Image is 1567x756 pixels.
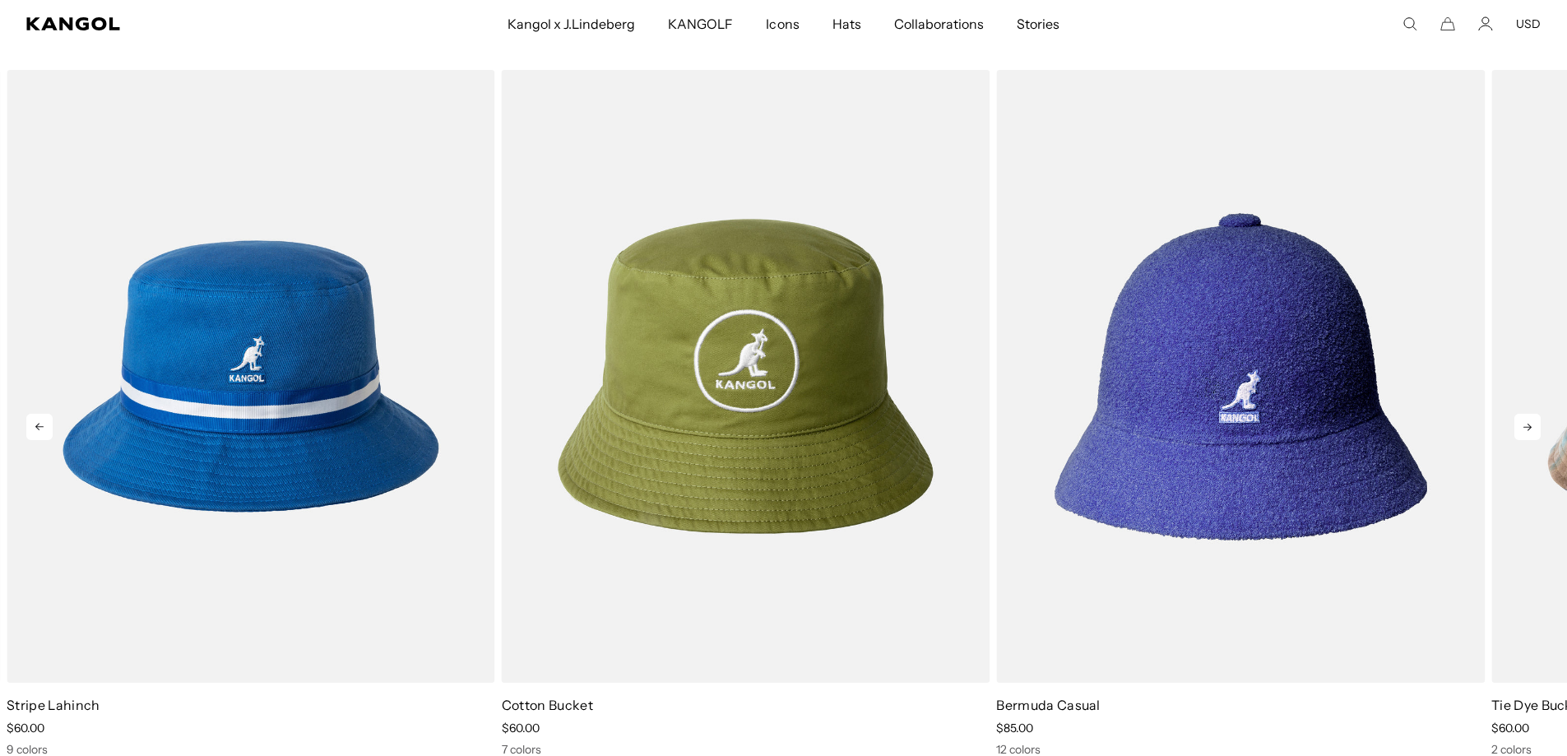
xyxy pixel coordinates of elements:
[1478,16,1493,31] a: Account
[1440,16,1455,31] button: Cart
[26,17,336,30] a: Kangol
[1516,16,1541,31] button: USD
[996,721,1033,735] span: $85.00
[7,70,495,683] img: Stripe Lahinch
[502,721,540,735] span: $60.00
[996,697,1100,713] a: Bermuda Casual
[7,721,44,735] span: $60.00
[7,697,100,713] a: Stripe Lahinch
[1402,16,1417,31] summary: Search here
[502,70,990,683] img: Cotton Bucket
[1491,721,1529,735] span: $60.00
[502,697,593,713] a: Cotton Bucket
[996,70,1485,683] img: Bermuda Casual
